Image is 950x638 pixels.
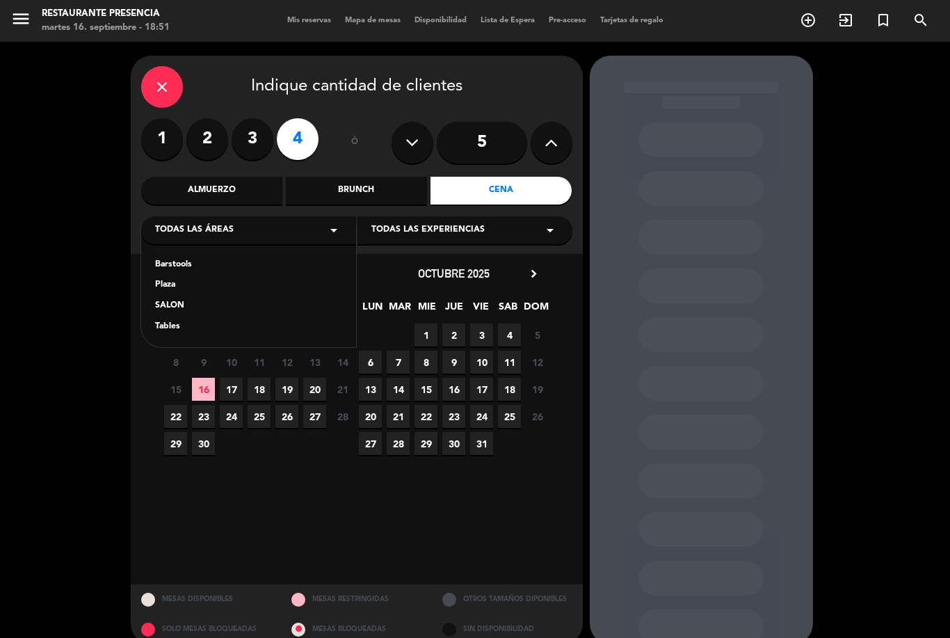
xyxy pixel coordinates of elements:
[248,378,271,401] span: 18
[192,432,215,455] span: 30
[442,405,465,428] span: 23
[303,405,326,428] span: 27
[432,584,583,614] div: OTROS TAMAÑOS DIPONIBLES
[442,324,465,346] span: 2
[415,298,438,321] span: MIE
[498,405,521,428] span: 25
[281,584,432,614] div: MESAS RESTRINGIDAS
[593,17,670,24] span: Tarjetas de regalo
[42,21,170,35] div: martes 16. septiembre - 18:51
[331,405,354,428] span: 28
[42,7,170,21] div: Restaurante Presencia
[414,432,437,455] span: 29
[864,8,902,32] span: Reserva especial
[155,320,342,334] div: Tables
[469,298,492,321] span: VIE
[800,12,816,29] i: add_circle_outline
[837,12,854,29] i: exit_to_app
[470,378,493,401] span: 17
[359,351,382,374] span: 6
[325,222,342,239] i: arrow_drop_down
[359,432,382,455] span: 27
[875,12,892,29] i: turned_in_not
[442,432,465,455] span: 30
[361,298,384,321] span: LUN
[155,258,342,272] div: Barstools
[526,351,549,374] span: 12
[286,177,427,205] div: Brunch
[542,17,593,24] span: Pre-acceso
[498,324,521,346] span: 4
[474,17,542,24] span: Lista de Espera
[470,351,493,374] span: 10
[275,351,298,374] span: 12
[332,118,378,167] div: ó
[155,299,342,313] div: SALON
[220,378,243,401] span: 17
[248,405,271,428] span: 25
[387,378,410,401] span: 14
[141,177,282,205] div: Almuerzo
[164,351,187,374] span: 8
[526,266,541,281] i: chevron_right
[470,432,493,455] span: 31
[359,405,382,428] span: 20
[164,432,187,455] span: 29
[331,351,354,374] span: 14
[524,298,547,321] span: DOM
[912,12,929,29] i: search
[192,351,215,374] span: 9
[141,66,572,108] div: Indique cantidad de clientes
[277,118,319,160] label: 4
[131,584,282,614] div: MESAS DISPONIBLES
[387,405,410,428] span: 21
[414,378,437,401] span: 15
[164,405,187,428] span: 22
[526,405,549,428] span: 26
[192,378,215,401] span: 16
[387,351,410,374] span: 7
[186,118,228,160] label: 2
[418,266,490,280] span: octubre 2025
[232,118,273,160] label: 3
[280,17,338,24] span: Mis reservas
[10,8,31,29] i: menu
[220,405,243,428] span: 24
[408,17,474,24] span: Disponibilidad
[154,79,170,95] i: close
[155,278,342,292] div: Plaza
[10,8,31,34] button: menu
[542,222,558,239] i: arrow_drop_down
[827,8,864,32] span: WALK IN
[220,351,243,374] span: 10
[414,405,437,428] span: 22
[498,351,521,374] span: 11
[442,378,465,401] span: 16
[526,324,549,346] span: 5
[414,351,437,374] span: 8
[498,378,521,401] span: 18
[141,118,183,160] label: 1
[902,8,940,32] span: BUSCAR
[275,378,298,401] span: 19
[442,351,465,374] span: 9
[192,405,215,428] span: 23
[248,351,271,374] span: 11
[275,405,298,428] span: 26
[470,324,493,346] span: 3
[789,8,827,32] span: RESERVAR MESA
[497,298,520,321] span: SAB
[303,378,326,401] span: 20
[470,405,493,428] span: 24
[164,378,187,401] span: 15
[414,324,437,346] span: 1
[155,223,234,237] span: Todas las áreas
[526,378,549,401] span: 19
[387,432,410,455] span: 28
[303,351,326,374] span: 13
[331,378,354,401] span: 21
[388,298,411,321] span: MAR
[430,177,572,205] div: Cena
[359,378,382,401] span: 13
[338,17,408,24] span: Mapa de mesas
